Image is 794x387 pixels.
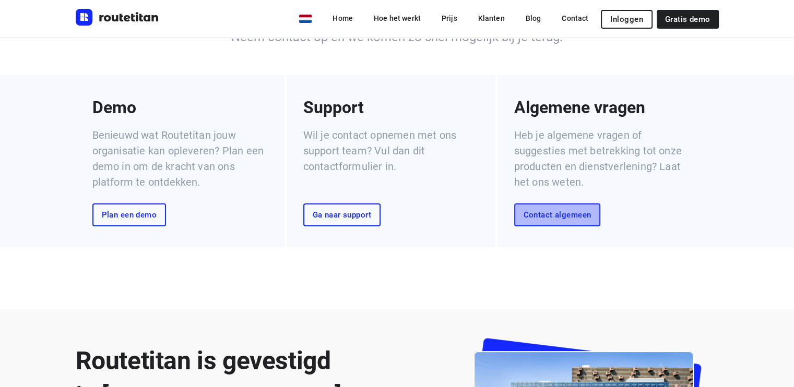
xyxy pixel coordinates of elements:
[365,9,429,28] a: Hoe het werkt
[514,127,690,190] p: Heb je algemene vragen of suggesties met betrekking tot onze producten en dienstverlening? Laat h...
[92,127,268,190] p: Benieuwd wat Routetitan jouw organisatie kan opleveren? Plan een demo in om de kracht van ons pla...
[514,203,601,226] a: Contact algemeen
[657,10,719,29] a: Gratis demo
[324,9,361,28] a: Home
[470,9,513,28] a: Klanten
[76,9,159,28] a: Routetitan
[601,10,652,29] button: Inloggen
[514,96,645,119] p: Algemene vragen
[303,127,479,174] p: Wil je contact opnemen met ons support team? Vul dan dit contactformulier in.
[303,203,381,226] a: Ga naar support
[433,9,466,28] a: Prijs
[665,15,710,23] span: Gratis demo
[303,96,364,119] p: Support
[313,211,371,219] span: Ga naar support
[76,9,159,26] img: Routetitan logo
[92,203,167,226] a: Plan een demo
[517,9,550,28] a: Blog
[610,15,643,23] span: Inloggen
[92,96,136,119] p: Demo
[553,9,597,28] a: Contact
[524,211,591,219] span: Contact algemeen
[102,211,157,219] span: Plan een demo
